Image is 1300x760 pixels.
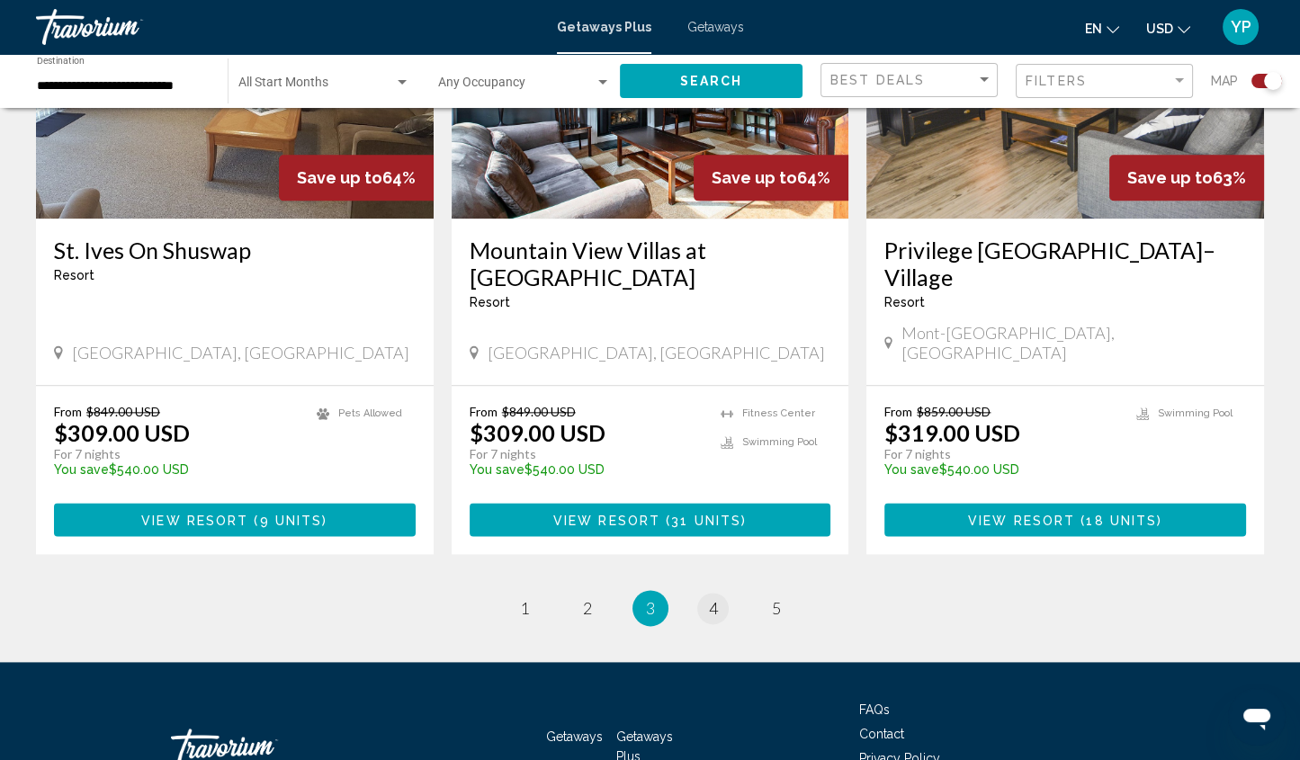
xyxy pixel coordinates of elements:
span: Resort [884,295,925,309]
p: $309.00 USD [470,419,605,446]
span: Search [680,75,743,89]
p: $309.00 USD [54,419,190,446]
mat-select: Sort by [830,73,992,88]
span: $849.00 USD [86,404,160,419]
a: Getaways [546,729,603,744]
span: Map [1211,68,1238,94]
span: Best Deals [830,73,925,87]
span: 18 units [1086,513,1157,527]
div: 64% [279,155,434,201]
a: Travorium [36,9,539,45]
p: $540.00 USD [884,462,1118,477]
a: FAQs [859,702,890,717]
button: Filter [1016,63,1193,100]
p: For 7 nights [54,446,299,462]
span: 1 [520,598,529,618]
span: Swimming Pool [742,436,817,448]
span: Filters [1026,74,1087,88]
div: 63% [1109,155,1264,201]
span: 31 units [671,513,741,527]
button: View Resort(31 units) [470,503,831,536]
a: Contact [859,727,904,741]
p: For 7 nights [884,446,1118,462]
ul: Pagination [36,590,1264,626]
a: Mountain View Villas at [GEOGRAPHIC_DATA] [470,237,831,291]
span: 5 [772,598,781,618]
a: St. Ives On Shuswap [54,237,416,264]
span: You save [54,462,109,477]
button: Search [620,64,802,97]
span: Save up to [712,168,797,187]
span: ( ) [660,513,747,527]
span: USD [1146,22,1173,36]
span: Pets Allowed [338,407,402,419]
span: Mont-[GEOGRAPHIC_DATA], [GEOGRAPHIC_DATA] [901,323,1246,362]
button: Change currency [1146,15,1190,41]
span: YP [1231,18,1251,36]
span: Fitness Center [742,407,815,419]
span: View Resort [141,513,248,527]
span: 4 [709,598,718,618]
span: [GEOGRAPHIC_DATA], [GEOGRAPHIC_DATA] [72,343,409,362]
button: View Resort(18 units) [884,503,1246,536]
a: Privilege [GEOGRAPHIC_DATA]–Village [884,237,1246,291]
button: Change language [1085,15,1119,41]
div: 64% [694,155,848,201]
p: $319.00 USD [884,419,1020,446]
p: $540.00 USD [54,462,299,477]
span: ( ) [248,513,327,527]
span: Resort [54,268,94,282]
span: Swimming Pool [1158,407,1233,419]
span: 9 units [260,513,323,527]
span: [GEOGRAPHIC_DATA], [GEOGRAPHIC_DATA] [488,343,825,362]
span: Save up to [297,168,382,187]
span: You save [470,462,524,477]
span: You save [884,462,939,477]
a: Getaways [687,20,744,34]
span: From [470,404,498,419]
span: From [54,404,82,419]
span: 3 [646,598,655,618]
span: $859.00 USD [917,404,991,419]
p: For 7 nights [470,446,704,462]
button: View Resort(9 units) [54,503,416,536]
span: ( ) [1075,513,1162,527]
span: View Resort [553,513,660,527]
span: $849.00 USD [502,404,576,419]
span: From [884,404,912,419]
span: Resort [470,295,510,309]
span: 2 [583,598,592,618]
span: View Resort [968,513,1075,527]
iframe: Кнопка для запуску вікна повідомлень [1228,688,1286,746]
button: User Menu [1217,8,1264,46]
span: en [1085,22,1102,36]
a: Getaways Plus [557,20,651,34]
span: Save up to [1127,168,1213,187]
p: $540.00 USD [470,462,704,477]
